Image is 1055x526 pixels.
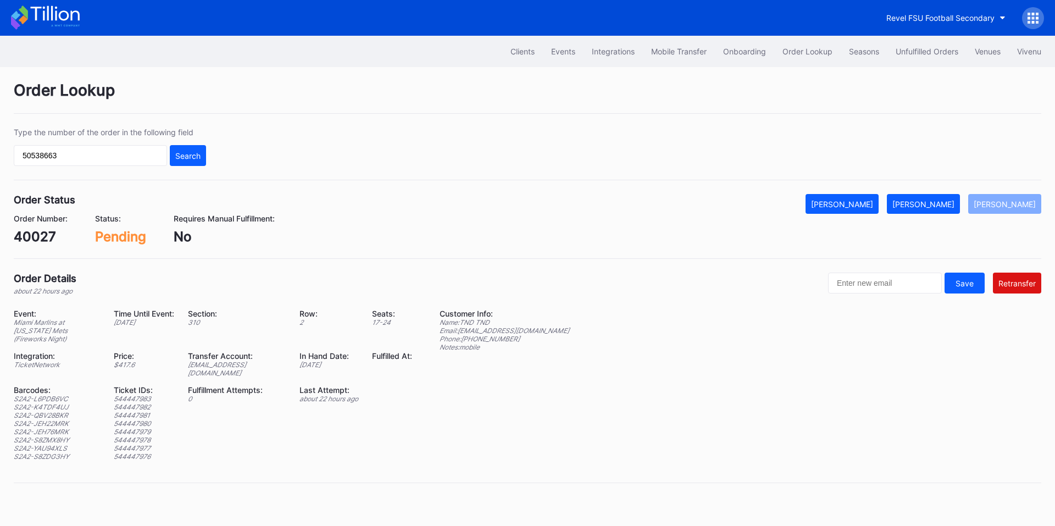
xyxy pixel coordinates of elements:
button: Events [543,41,584,62]
div: Pending [95,229,146,245]
div: 310 [188,318,286,326]
div: Price: [114,351,174,361]
button: [PERSON_NAME] [806,194,879,214]
div: Barcodes: [14,385,100,395]
div: S2A2-S8ZMX8HY [14,436,100,444]
div: Seats: [372,309,412,318]
div: Row: [299,309,358,318]
div: Order Details [14,273,76,284]
div: [DATE] [114,318,174,326]
div: Order Number: [14,214,68,223]
div: 17 - 24 [372,318,412,326]
input: GT59662 [14,145,167,166]
div: Fulfilled At: [372,351,412,361]
div: Retransfer [998,279,1036,288]
div: S2A2-JEH76MRK [14,428,100,436]
div: In Hand Date: [299,351,358,361]
div: 2 [299,318,358,326]
button: [PERSON_NAME] [968,194,1041,214]
div: $ 417.6 [114,361,174,369]
button: Seasons [841,41,887,62]
button: [PERSON_NAME] [887,194,960,214]
div: 544447982 [114,403,174,411]
button: Mobile Transfer [643,41,715,62]
div: S2A2-QBV28BKR [14,411,100,419]
div: Events [551,47,575,56]
div: Vivenu [1017,47,1041,56]
button: Order Lookup [774,41,841,62]
div: [EMAIL_ADDRESS][DOMAIN_NAME] [188,361,286,377]
div: S2A2-K4TDF4UJ [14,403,100,411]
div: [PERSON_NAME] [892,200,954,209]
div: Integration: [14,351,100,361]
div: Order Lookup [14,81,1041,114]
div: [PERSON_NAME] [811,200,873,209]
div: Customer Info: [440,309,569,318]
div: Unfulfilled Orders [896,47,958,56]
div: about 22 hours ago [299,395,358,403]
button: Venues [967,41,1009,62]
div: Venues [975,47,1001,56]
div: Miami Marlins at [US_STATE] Mets (Fireworks Night) [14,318,100,343]
div: 544447983 [114,395,174,403]
div: Status: [95,214,146,223]
button: Onboarding [715,41,774,62]
div: 544447980 [114,419,174,428]
div: No [174,229,275,245]
div: Name: TND TND [440,318,569,326]
div: Fulfillment Attempts: [188,385,286,395]
div: Transfer Account: [188,351,286,361]
button: Vivenu [1009,41,1050,62]
div: 544447981 [114,411,174,419]
div: Seasons [849,47,879,56]
div: 544447979 [114,428,174,436]
div: [DATE] [299,361,358,369]
div: Last Attempt: [299,385,358,395]
div: Order Lookup [782,47,832,56]
button: Integrations [584,41,643,62]
div: Onboarding [723,47,766,56]
button: Retransfer [993,273,1041,294]
button: Save [945,273,985,294]
button: Unfulfilled Orders [887,41,967,62]
div: Clients [510,47,535,56]
input: Enter new email [828,273,942,294]
div: S2A2-L6PDB6VC [14,395,100,403]
button: Clients [502,41,543,62]
div: Notes: mobile [440,343,569,351]
div: Time Until Event: [114,309,174,318]
div: S2A2-YAU94XLS [14,444,100,452]
div: Search [175,151,201,160]
div: Event: [14,309,100,318]
div: Email: [EMAIL_ADDRESS][DOMAIN_NAME] [440,326,569,335]
div: S2A2-S8ZDG3HY [14,452,100,461]
div: 544447976 [114,452,174,461]
div: 544447977 [114,444,174,452]
div: Mobile Transfer [651,47,707,56]
div: 0 [188,395,286,403]
div: Requires Manual Fulfillment: [174,214,275,223]
div: Order Status [14,194,75,206]
button: Revel FSU Football Secondary [878,8,1014,28]
div: Ticket IDs: [114,385,174,395]
div: TicketNetwork [14,361,100,369]
div: 544447978 [114,436,174,444]
div: S2A2-JEH22MRK [14,419,100,428]
div: Integrations [592,47,635,56]
div: Section: [188,309,286,318]
div: about 22 hours ago [14,287,76,295]
div: Save [956,279,974,288]
div: Phone: [PHONE_NUMBER] [440,335,569,343]
button: Search [170,145,206,166]
div: [PERSON_NAME] [974,200,1036,209]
